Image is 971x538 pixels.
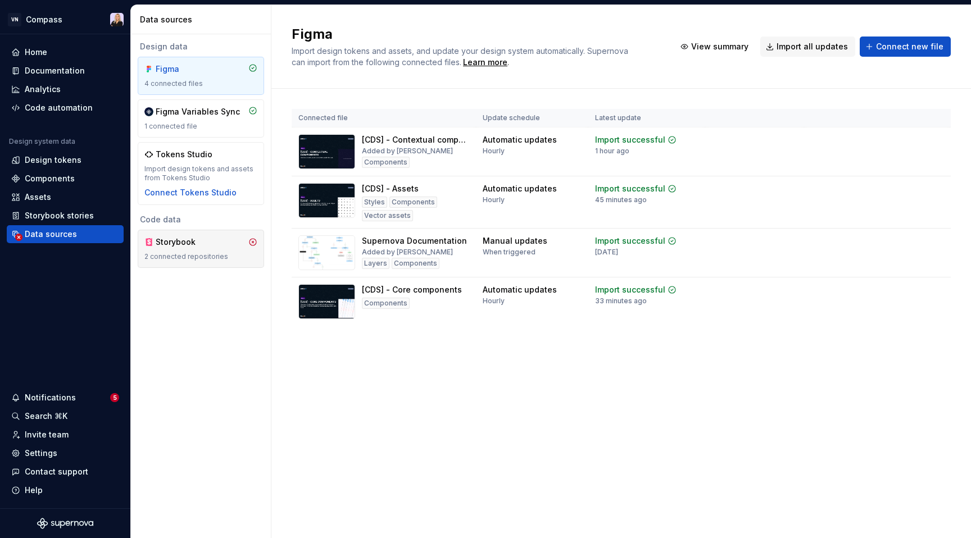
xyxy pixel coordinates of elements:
div: Import successful [595,235,665,247]
div: Import design tokens and assets from Tokens Studio [144,165,257,183]
span: 5 [110,393,119,402]
div: 4 connected files [144,79,257,88]
button: VNCompassKristina Gudim [2,7,128,31]
span: . [461,58,509,67]
div: Automatic updates [483,183,557,194]
div: Components [392,258,439,269]
div: Documentation [25,65,85,76]
span: View summary [691,41,748,52]
div: Data sources [25,229,77,240]
div: Components [389,197,437,208]
button: Connect Tokens Studio [144,187,237,198]
img: Kristina Gudim [110,13,124,26]
div: Styles [362,197,387,208]
a: Storybook2 connected repositories [138,230,264,268]
div: Added by [PERSON_NAME] [362,248,453,257]
div: Import successful [595,134,665,145]
div: Hourly [483,147,505,156]
a: Figma4 connected files [138,57,264,95]
div: Search ⌘K [25,411,67,422]
div: Manual updates [483,235,547,247]
span: Import all updates [777,41,848,52]
div: Import successful [595,284,665,295]
svg: Supernova Logo [37,518,93,529]
div: Figma [156,63,210,75]
div: [CDS] - Core components [362,284,462,295]
div: Design tokens [25,154,81,166]
button: Notifications5 [7,389,124,407]
div: 1 connected file [144,122,257,131]
div: Code data [138,214,264,225]
a: Components [7,170,124,188]
div: [CDS] - Assets [362,183,419,194]
div: Home [25,47,47,58]
div: Components [362,157,410,168]
div: Storybook [156,236,210,248]
div: [DATE] [595,248,618,257]
h2: Figma [292,25,661,43]
div: Help [25,485,43,496]
div: Design system data [9,137,75,146]
a: Home [7,43,124,61]
div: Vector assets [362,210,413,221]
div: Design data [138,41,264,52]
div: Layers [362,258,389,269]
div: Hourly [483,297,505,306]
div: Storybook stories [25,210,94,221]
a: Tokens StudioImport design tokens and assets from Tokens StudioConnect Tokens Studio [138,142,264,205]
div: Data sources [140,14,266,25]
button: View summary [675,37,756,57]
div: Tokens Studio [156,149,212,160]
div: Code automation [25,102,93,113]
div: 2 connected repositories [144,252,257,261]
a: Settings [7,444,124,462]
div: Notifications [25,392,76,403]
span: Connect new file [876,41,943,52]
div: When triggered [483,248,536,257]
div: Components [25,173,75,184]
div: Compass [26,14,62,25]
button: Contact support [7,463,124,481]
div: 33 minutes ago [595,297,647,306]
div: Automatic updates [483,134,557,145]
a: Invite team [7,426,124,444]
button: Connect new file [860,37,951,57]
div: VN [8,13,21,26]
span: Import design tokens and assets, and update your design system automatically. Supernova can impor... [292,46,630,67]
button: Search ⌘K [7,407,124,425]
div: Import successful [595,183,665,194]
th: Latest update [588,109,705,127]
div: Hourly [483,195,505,204]
div: Added by [PERSON_NAME] [362,147,453,156]
div: Assets [25,192,51,203]
button: Help [7,481,124,499]
div: Invite team [25,429,69,440]
a: Assets [7,188,124,206]
a: Learn more [463,57,507,68]
a: Design tokens [7,151,124,169]
a: Data sources [7,225,124,243]
div: Contact support [25,466,88,477]
div: Components [362,298,410,309]
div: Figma Variables Sync [156,106,240,117]
div: Supernova Documentation [362,235,467,247]
a: Analytics [7,80,124,98]
button: Import all updates [760,37,855,57]
div: 1 hour ago [595,147,629,156]
div: 45 minutes ago [595,195,647,204]
div: Analytics [25,84,61,95]
a: Code automation [7,99,124,117]
th: Update schedule [476,109,588,127]
div: Settings [25,448,57,459]
div: [CDS] - Contextual components [362,134,469,145]
a: Figma Variables Sync1 connected file [138,99,264,138]
a: Storybook stories [7,207,124,225]
th: Connected file [292,109,476,127]
a: Documentation [7,62,124,80]
div: Automatic updates [483,284,557,295]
